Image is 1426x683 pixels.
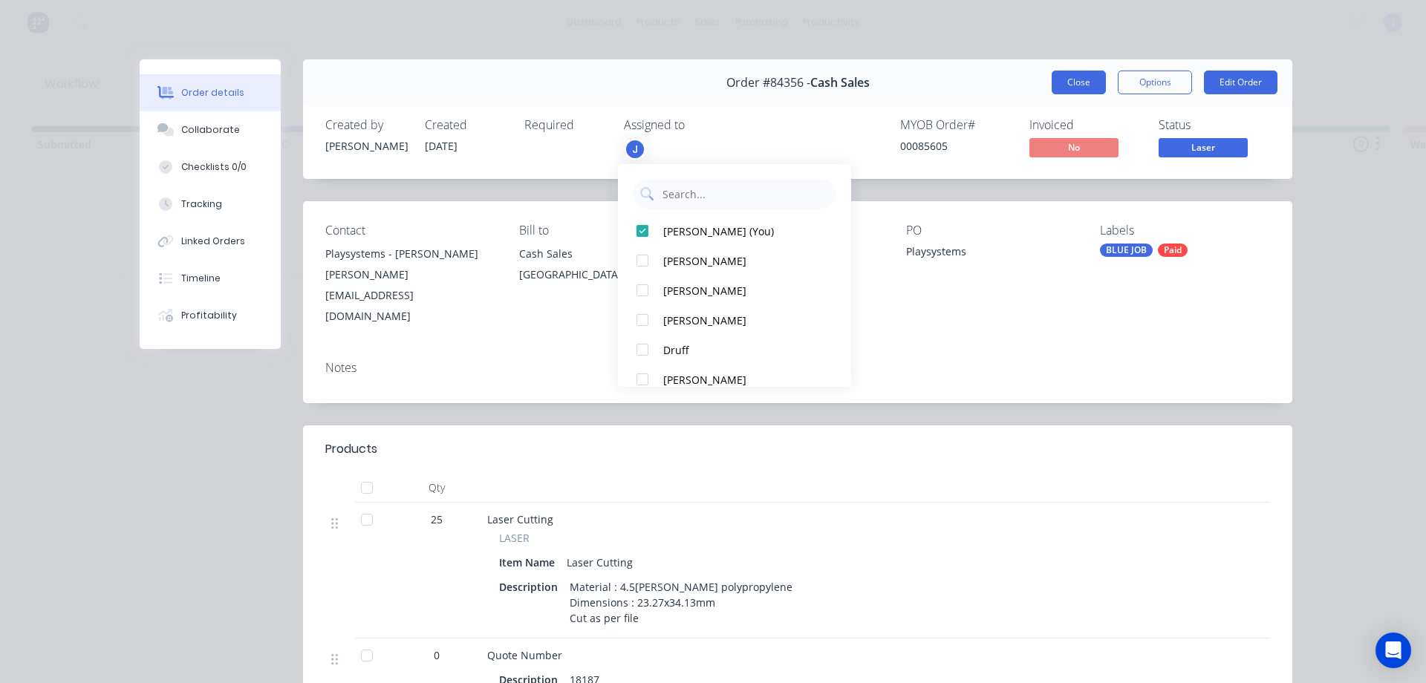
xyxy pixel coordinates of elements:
div: Labels [1100,223,1270,238]
div: [PERSON_NAME] [663,372,820,388]
div: Open Intercom Messenger [1375,633,1411,668]
button: [PERSON_NAME] [618,275,851,305]
button: Profitability [140,297,281,334]
input: Search... [661,179,829,209]
div: Paid [1158,244,1188,257]
button: Close [1052,71,1106,94]
button: Order details [140,74,281,111]
button: Timeline [140,260,281,297]
span: [DATE] [425,139,458,153]
div: Checklists 0/0 [181,160,247,174]
button: [PERSON_NAME] (You) [618,216,851,246]
span: Quote Number [487,648,562,662]
span: LASER [499,530,530,546]
div: BLUE JOB [1100,244,1153,257]
div: [PERSON_NAME] (You) [663,223,820,239]
div: Contact [325,223,495,238]
button: [PERSON_NAME] [618,365,851,394]
div: Order details [181,86,244,99]
div: Timeline [181,272,221,285]
div: [PERSON_NAME] [663,313,820,328]
button: Tracking [140,186,281,223]
div: Status [1159,118,1270,132]
button: Options [1118,71,1192,94]
button: Laser [1159,138,1248,160]
span: Order #84356 - [726,76,810,90]
div: Created by [325,118,407,132]
button: J [624,138,646,160]
div: Required [524,118,606,132]
span: 25 [431,512,443,527]
div: Profitability [181,309,237,322]
div: Tracking [181,197,222,211]
div: Playsystems [906,244,1076,264]
span: No [1029,138,1119,157]
div: Invoiced [1029,118,1141,132]
div: Bill to [519,223,689,238]
span: Laser Cutting [487,512,553,526]
button: Linked Orders [140,223,281,260]
button: [PERSON_NAME] [618,305,851,335]
button: Collaborate [140,111,281,148]
div: Playsystems - [PERSON_NAME][PERSON_NAME][EMAIL_ADDRESS][DOMAIN_NAME] [325,244,495,327]
div: 00085605 [900,138,1012,154]
div: [PERSON_NAME] [325,138,407,154]
div: [PERSON_NAME] [663,283,820,298]
div: Notes [325,361,1270,375]
div: Druff [663,342,820,358]
div: Description [499,576,564,598]
div: Assigned to [624,118,772,132]
button: Checklists 0/0 [140,148,281,186]
div: [GEOGRAPHIC_DATA], [519,264,689,285]
div: Cash Sales[GEOGRAPHIC_DATA], [519,244,689,291]
div: Playsystems - [PERSON_NAME] [325,244,495,264]
div: [PERSON_NAME][EMAIL_ADDRESS][DOMAIN_NAME] [325,264,495,327]
div: Collaborate [181,123,240,137]
div: Linked Orders [181,235,245,248]
div: [PERSON_NAME] [663,253,820,269]
div: Laser Cutting [561,552,639,573]
span: Laser [1159,138,1248,157]
div: Qty [392,473,481,503]
span: Cash Sales [810,76,870,90]
div: MYOB Order # [900,118,1012,132]
button: [PERSON_NAME] [618,246,851,275]
div: Item Name [499,552,561,573]
div: Products [325,440,377,458]
div: Material : 4.5[PERSON_NAME] polypropylene Dimensions : 23.27x34.13mm Cut as per file [564,576,798,629]
div: Cash Sales [519,244,689,264]
span: 0 [434,647,440,663]
div: Created [425,118,507,132]
button: Druff [618,335,851,365]
button: Edit Order [1204,71,1277,94]
div: PO [906,223,1076,238]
